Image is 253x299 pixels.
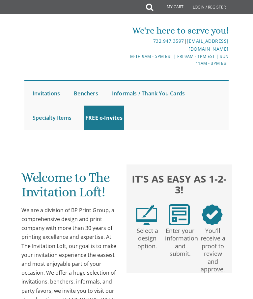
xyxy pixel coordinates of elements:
[127,24,229,37] div: We're here to serve you!
[165,225,195,258] p: Enter your information and submit.
[187,38,229,52] a: [EMAIL_ADDRESS][DOMAIN_NAME]
[132,225,162,250] p: Select a design option.
[21,170,120,204] h1: Welcome to The Invitation Loft!
[110,81,186,106] a: Informals / Thank You Cards
[84,106,124,130] a: FREE e-Invites
[31,81,62,106] a: Invitations
[136,204,157,225] img: step1.png
[127,53,229,67] div: M-Th 9am - 5pm EST | Fri 9am - 1pm EST | Sun 11am - 3pm EST
[169,204,190,225] img: step2.png
[72,81,100,106] a: Benchers
[198,225,228,273] p: You'll receive a proof to review and approve.
[127,37,229,53] div: |
[202,204,223,225] img: step3.png
[153,38,184,44] a: 732.947.3597
[153,1,188,14] a: My Cart
[130,172,229,196] h2: It's as easy as 1-2-3!
[31,106,73,130] a: Specialty Items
